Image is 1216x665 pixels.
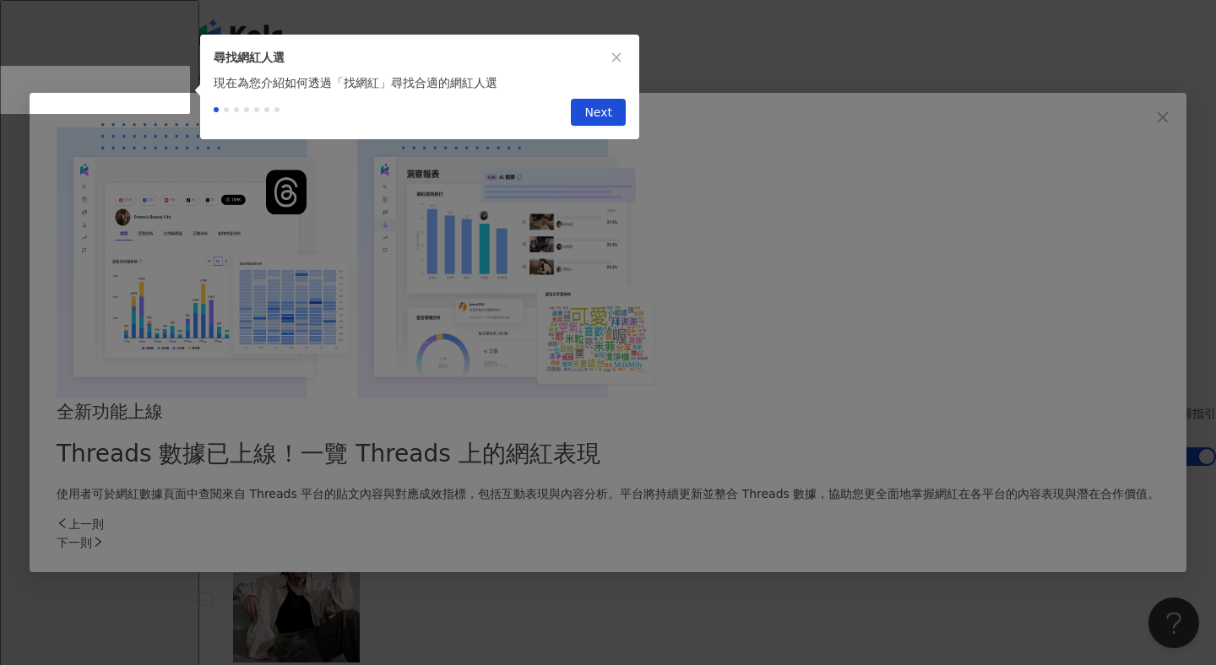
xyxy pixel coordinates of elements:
span: close [611,51,622,63]
button: Next [571,99,626,126]
div: 尋找網紅人選 [214,48,626,67]
span: Next [584,100,612,127]
button: close [607,48,626,67]
div: 現在為您介紹如何透過「找網紅」尋找合適的網紅人選 [200,73,639,92]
